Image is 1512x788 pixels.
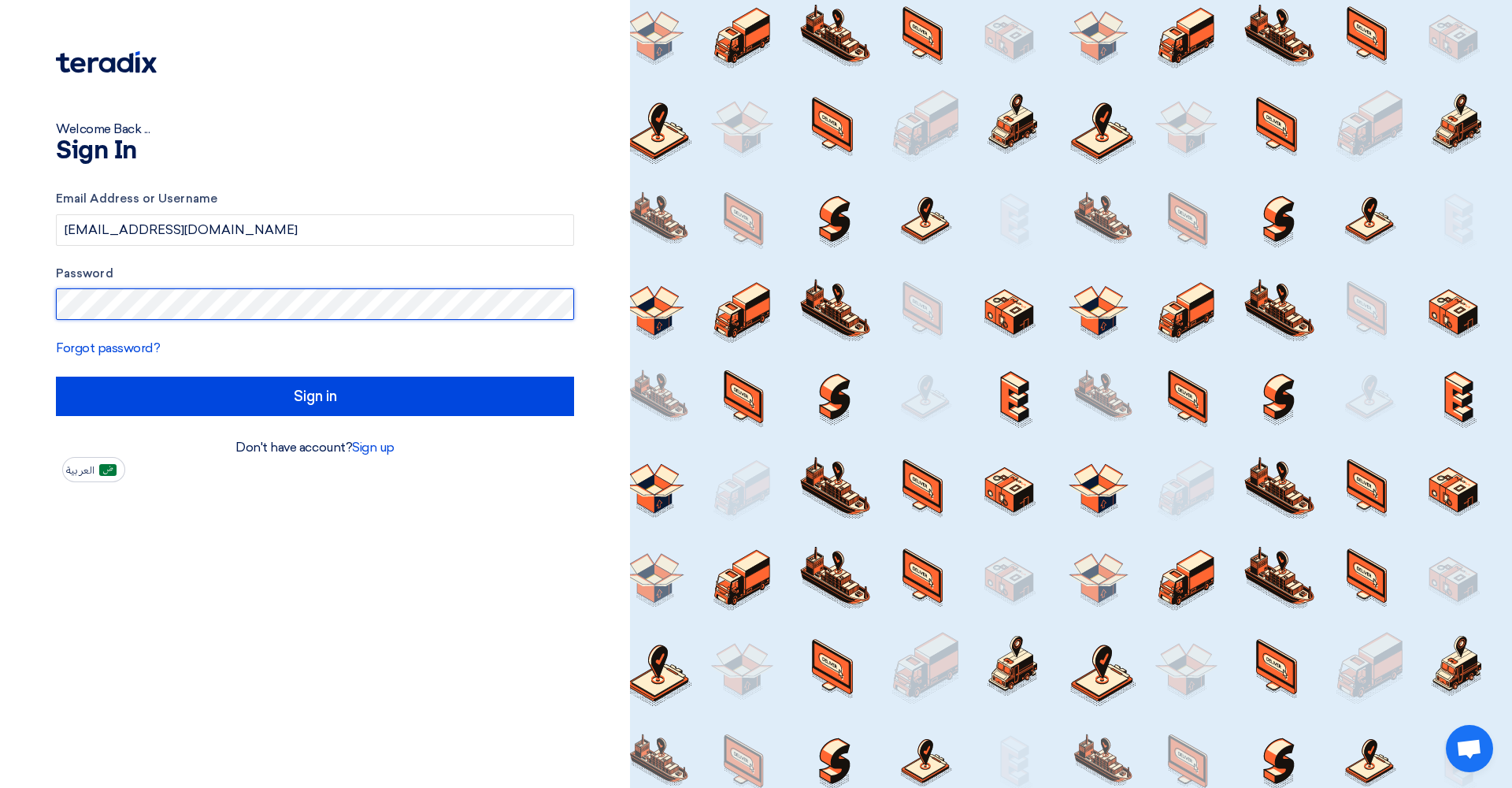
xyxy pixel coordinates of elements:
label: Password [56,265,574,283]
a: Forgot password? [56,340,160,355]
img: Teradix logo [56,51,157,73]
a: Sign up [352,440,395,455]
div: Don't have account? [56,438,574,457]
input: Enter your business email or username [56,214,574,246]
a: Open chat [1446,725,1493,772]
div: Welcome Back ... [56,120,574,139]
img: ar-AR.png [99,464,117,476]
label: Email Address or Username [56,190,574,208]
h1: Sign In [56,139,574,164]
input: Sign in [56,377,574,416]
button: العربية [62,457,125,482]
span: العربية [66,465,94,476]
